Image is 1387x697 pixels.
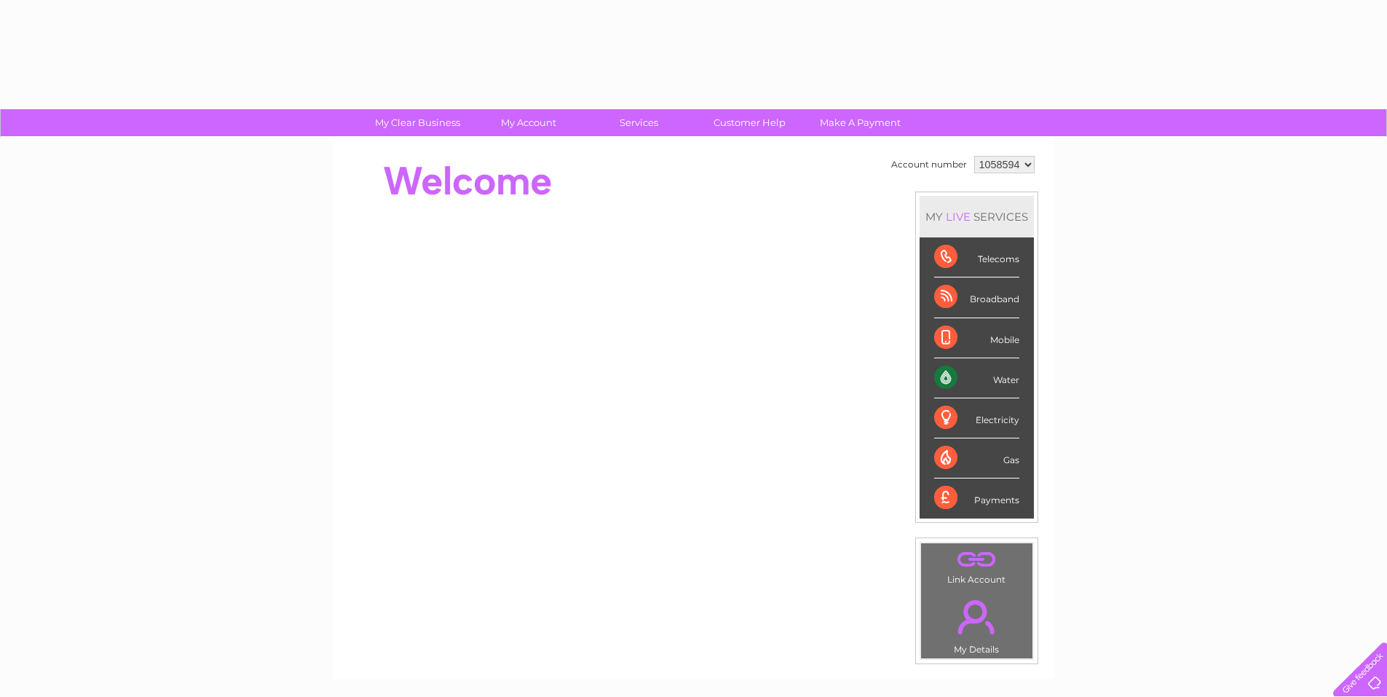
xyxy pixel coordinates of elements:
td: Link Account [920,543,1033,588]
div: Gas [934,438,1019,479]
div: MY SERVICES [920,196,1034,237]
a: My Clear Business [357,109,478,136]
div: Payments [934,479,1019,518]
a: Make A Payment [800,109,920,136]
td: My Details [920,588,1033,659]
a: . [925,591,1029,642]
div: Water [934,358,1019,398]
div: Electricity [934,398,1019,438]
td: Account number [888,152,971,177]
a: My Account [468,109,588,136]
a: Services [579,109,699,136]
div: Telecoms [934,237,1019,277]
div: LIVE [943,210,973,224]
a: . [925,547,1029,572]
div: Mobile [934,318,1019,358]
a: Customer Help [689,109,810,136]
div: Broadband [934,277,1019,318]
